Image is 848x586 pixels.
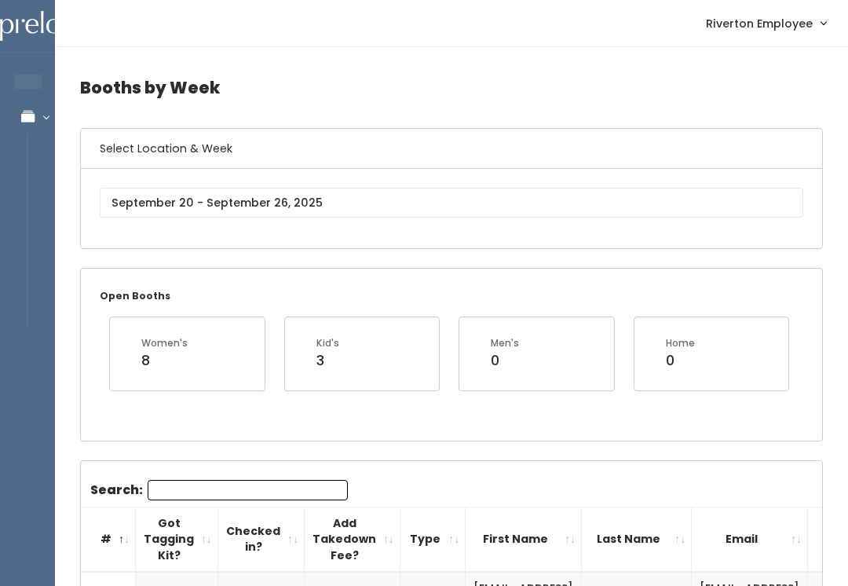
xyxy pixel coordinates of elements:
[692,507,808,572] th: Email: activate to sort column ascending
[80,66,823,109] h4: Booths by Week
[148,480,348,500] input: Search:
[81,129,822,169] h6: Select Location & Week
[690,6,842,40] a: Riverton Employee
[141,350,188,371] div: 8
[305,507,400,572] th: Add Takedown Fee?: activate to sort column ascending
[100,289,170,302] small: Open Booths
[81,507,136,572] th: #: activate to sort column descending
[491,350,519,371] div: 0
[400,507,466,572] th: Type: activate to sort column ascending
[218,507,305,572] th: Checked in?: activate to sort column ascending
[666,350,695,371] div: 0
[666,336,695,350] div: Home
[706,15,813,32] span: Riverton Employee
[466,507,582,572] th: First Name: activate to sort column ascending
[582,507,692,572] th: Last Name: activate to sort column ascending
[90,480,348,500] label: Search:
[141,336,188,350] div: Women's
[316,336,339,350] div: Kid's
[136,507,218,572] th: Got Tagging Kit?: activate to sort column ascending
[316,350,339,371] div: 3
[491,336,519,350] div: Men's
[100,188,803,218] input: September 20 - September 26, 2025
